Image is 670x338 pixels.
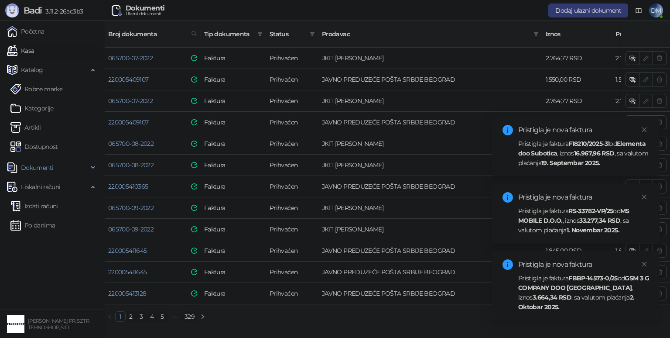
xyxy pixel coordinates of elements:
[201,48,266,69] td: Faktura
[10,100,54,117] a: Kategorije
[542,112,612,133] td: 1.550,00 RSD
[632,3,646,17] a: Dokumentacija
[533,31,539,37] span: filter
[126,5,164,12] div: Dokumenti
[548,3,628,17] button: Dodaj ulazni dokument
[502,259,513,270] span: info-circle
[191,226,197,232] img: e-Faktura
[542,21,612,48] th: Iznos
[533,293,571,301] strong: 3.664,34 RSD
[108,290,146,297] a: 220005413128
[641,261,647,267] span: close
[107,314,113,319] span: left
[641,127,647,133] span: close
[201,21,266,48] th: Tip dokumenta
[568,207,613,215] strong: RS-33782-VP/25
[518,206,649,235] div: Pristigla je faktura od , iznos , sa valutom plaćanja
[266,197,318,219] td: Prihvaćen
[108,225,154,233] a: 065700-09-2022
[568,140,609,148] strong: F18210/2025-31
[167,311,181,322] span: •••
[108,183,148,190] a: 220005410365
[108,97,153,105] a: 065700-07-2022
[322,29,530,39] span: Prodavac
[10,122,21,133] img: Artikli
[518,192,649,203] div: Pristigla je nova faktura
[181,311,198,322] li: 329
[266,90,318,112] td: Prihvaćen
[318,155,542,176] td: ЈКП СТАНДАРД ШИД
[200,314,205,319] span: right
[108,161,154,169] a: 065700-08-2022
[542,48,612,69] td: 2.764,77 RSD
[649,3,663,17] span: DM
[567,226,619,234] strong: 1. Novembar 2025.
[191,162,197,168] img: e-Faktura
[7,315,24,333] img: 64x64-companyLogo-68805acf-9e22-4a20-bcb3-9756868d3d19.jpeg
[126,12,164,16] div: Ulazni dokumenti
[136,311,147,322] li: 3
[318,133,542,155] td: ЈКП СТАНДАРД ШИД
[542,69,612,90] td: 1.550,00 RSD
[21,61,43,79] span: Katalog
[318,283,542,304] td: JAVNO PREDUZEĆE POŠTA SRBIJE BEOGRAD
[108,140,154,148] a: 065700-08-2022
[112,5,122,16] img: Ulazni dokumenti
[310,31,315,37] span: filter
[5,3,19,17] img: Logo
[518,259,649,270] div: Pristigla je nova faktura
[266,69,318,90] td: Prihvaćen
[266,133,318,155] td: Prihvaćen
[201,133,266,155] td: Faktura
[105,311,115,322] li: Prethodna strana
[502,125,513,135] span: info-circle
[42,7,83,15] span: 3.11.2-26ac3b3
[167,311,181,322] li: Sledećih 5 Strana
[266,176,318,197] td: Prihvaćen
[204,29,254,39] span: Tip dokumenta
[518,273,649,312] div: Pristigla je faktura od , iznos , sa valutom plaćanja
[532,28,540,41] span: filter
[108,204,154,212] a: 065700-09-2022
[518,139,649,168] div: Pristigla je faktura od , iznos , sa valutom plaćanja
[108,54,153,62] a: 065700-07-2022
[7,42,34,59] a: Kasa
[108,268,147,276] a: 220005411645
[555,7,621,14] span: Dodaj ulazni dokument
[182,312,197,321] a: 329
[308,28,317,41] span: filter
[147,311,157,322] li: 4
[318,240,542,262] td: JAVNO PREDUZEĆE POŠTA SRBIJE BEOGRAD
[542,90,612,112] td: 2.764,77 RSD
[318,90,542,112] td: ЈКП СТАНДАРД ШИД
[21,178,60,196] span: Fiskalni računi
[28,318,89,331] small: [PERSON_NAME] PR, SZTR TEHNOSHOP, ŠID
[201,90,266,112] td: Faktura
[574,149,615,157] strong: 16.967,96 RSD
[10,138,58,155] a: Dostupnost
[108,118,148,126] a: 220005409107
[579,217,620,224] strong: 33.277,34 RSD
[266,219,318,240] td: Prihvaćen
[10,197,58,215] a: Izdati računi
[266,240,318,262] td: Prihvaćen
[126,312,136,321] a: 2
[266,112,318,133] td: Prihvaćen
[201,197,266,219] td: Faktura
[201,262,266,283] td: Faktura
[318,21,542,48] th: Prodavac
[541,159,600,167] strong: 19. Septembar 2025.
[318,48,542,69] td: ЈКП СТАНДАРД ШИД
[201,283,266,304] td: Faktura
[7,23,44,40] a: Početna
[257,31,263,37] span: filter
[201,240,266,262] td: Faktura
[157,311,167,322] li: 5
[115,311,126,322] li: 1
[270,29,306,39] span: Status
[108,29,188,39] span: Broj dokumenta
[639,192,649,202] a: Close
[191,141,197,147] img: e-Faktura
[10,80,62,98] a: Robne marke
[191,76,197,83] img: e-Faktura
